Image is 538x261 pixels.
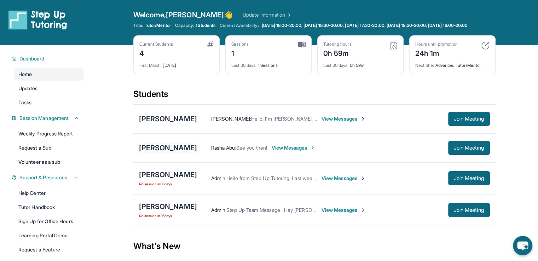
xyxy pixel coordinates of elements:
[19,174,67,181] span: Support & Resources
[323,63,349,68] span: Last 30 days :
[448,203,490,217] button: Join Meeting
[139,213,197,219] span: No session in 26 days
[139,47,173,58] div: 4
[285,11,292,18] img: Chevron Right
[448,141,490,155] button: Join Meeting
[236,145,267,151] span: See you then!
[139,41,173,47] div: Current Students
[139,143,197,153] div: [PERSON_NAME]
[211,116,251,122] span: [PERSON_NAME] :
[448,171,490,185] button: Join Meeting
[139,202,197,211] div: [PERSON_NAME]
[298,41,306,48] img: card
[415,58,490,68] div: Advanced Tutor/Mentor
[231,47,249,58] div: 1
[14,127,83,140] a: Weekly Progress Report
[231,63,257,68] span: Last 30 days :
[207,41,214,47] img: card
[18,99,31,106] span: Tasks
[481,41,490,50] img: card
[14,96,83,109] a: Tasks
[133,23,143,28] span: Title:
[454,117,484,121] span: Join Meeting
[19,115,69,122] span: Session Management
[17,55,79,62] button: Dashboard
[14,141,83,154] a: Request a Sub
[310,145,316,151] img: Chevron-Right
[14,187,83,199] a: Help Center
[322,115,366,122] span: View Messages
[323,58,398,68] div: 0h 59m
[14,156,83,168] a: Volunteer as a sub
[211,207,226,213] span: Admin :
[322,207,366,214] span: View Messages
[211,145,236,151] span: Rasha Abu :
[322,175,366,182] span: View Messages
[513,236,532,255] button: chat-button
[360,175,366,181] img: Chevron-Right
[139,114,197,124] div: [PERSON_NAME]
[18,71,32,78] span: Home
[323,41,352,47] div: Tutoring hours
[133,88,496,104] div: Students
[8,10,67,30] img: logo
[19,55,45,62] span: Dashboard
[360,207,366,213] img: Chevron-Right
[360,116,366,122] img: Chevron-Right
[389,41,398,50] img: card
[133,10,233,20] span: Welcome, [PERSON_NAME] 👋
[323,47,352,58] div: 0h 59m
[454,208,484,212] span: Join Meeting
[17,174,79,181] button: Support & Resources
[14,229,83,242] a: Learning Portal Demo
[175,23,195,28] span: Capacity:
[448,112,490,126] button: Join Meeting
[145,23,171,28] span: Tutor/Mentor
[262,23,468,28] span: [DATE] 18:00-20:00, [DATE] 18:30-20:00, [DATE] 17:30-20:00, [DATE] 18:30-20:00, [DATE] 18:00-20:00
[231,41,249,47] div: Sessions
[415,63,434,68] span: Next title :
[139,170,197,180] div: [PERSON_NAME]
[17,115,79,122] button: Session Management
[139,63,162,68] span: First Match :
[231,58,306,68] div: 1 Sessions
[415,41,458,47] div: Hours until promotion
[14,243,83,256] a: Request a Feature
[14,215,83,228] a: Sign Up for Office Hours
[139,181,197,187] span: No session in 36 days
[243,11,292,18] a: Update Information
[139,58,214,68] div: [DATE]
[260,23,469,28] a: [DATE] 18:00-20:00, [DATE] 18:30-20:00, [DATE] 17:30-20:00, [DATE] 18:30-20:00, [DATE] 18:00-20:00
[454,146,484,150] span: Join Meeting
[271,144,316,151] span: View Messages
[14,82,83,95] a: Updates
[14,68,83,81] a: Home
[220,23,259,28] span: Current Availability:
[18,85,38,92] span: Updates
[454,176,484,180] span: Join Meeting
[415,47,458,58] div: 24h 1m
[14,201,83,214] a: Tutor Handbook
[196,23,215,28] span: 1 Students
[211,175,226,181] span: Admin :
